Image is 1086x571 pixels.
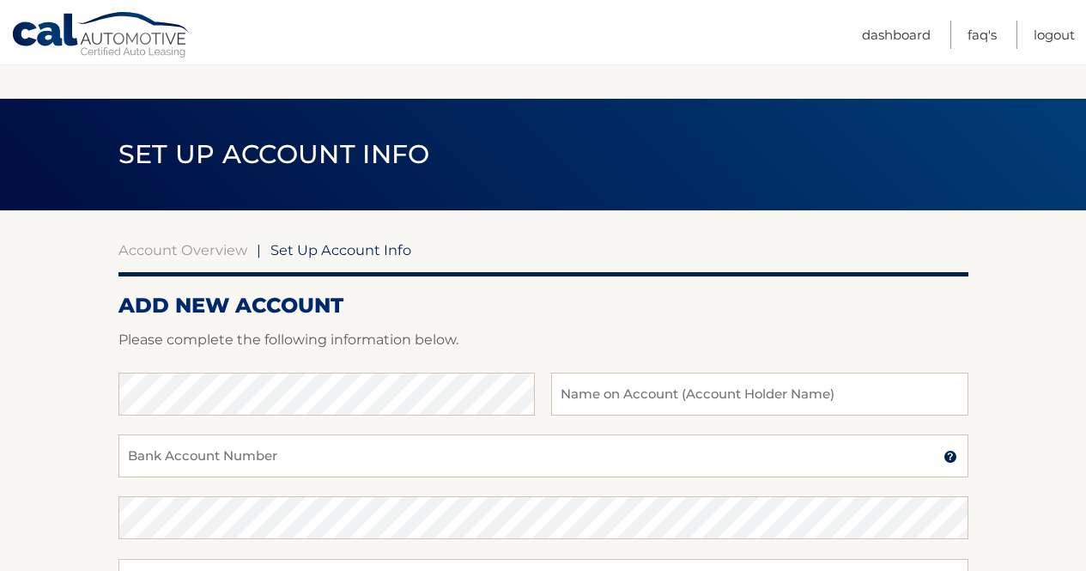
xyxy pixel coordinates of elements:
[11,11,191,61] a: Cal Automotive
[118,293,968,319] h2: ADD NEW ACCOUNT
[968,21,997,49] a: FAQ's
[118,241,247,258] a: Account Overview
[118,434,968,477] input: Bank Account Number
[1034,21,1075,49] a: Logout
[270,241,411,258] span: Set Up Account Info
[862,21,931,49] a: Dashboard
[257,241,261,258] span: |
[118,138,430,170] span: Set Up Account Info
[551,373,968,416] input: Name on Account (Account Holder Name)
[943,450,957,464] img: tooltip.svg
[118,328,968,352] p: Please complete the following information below.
